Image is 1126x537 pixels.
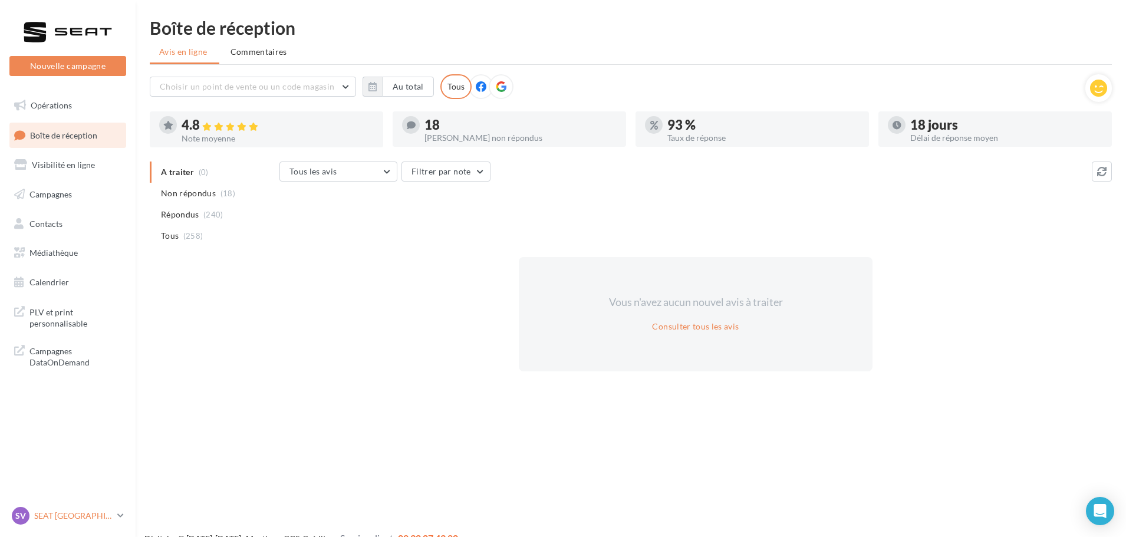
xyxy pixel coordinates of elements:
button: Au total [383,77,434,97]
div: 4.8 [182,118,374,132]
div: 93 % [667,118,860,131]
a: Contacts [7,212,129,236]
span: Choisir un point de vente ou un code magasin [160,81,334,91]
span: PLV et print personnalisable [29,304,121,330]
button: Tous les avis [279,162,397,182]
div: Taux de réponse [667,134,860,142]
span: Non répondus [161,187,216,199]
p: SEAT [GEOGRAPHIC_DATA] [34,510,113,522]
span: Médiathèque [29,248,78,258]
div: 18 jours [910,118,1102,131]
a: Campagnes [7,182,129,207]
button: Au total [363,77,434,97]
a: SV SEAT [GEOGRAPHIC_DATA] [9,505,126,527]
span: Boîte de réception [30,130,97,140]
div: Tous [440,74,472,99]
a: Médiathèque [7,241,129,265]
span: Calendrier [29,277,69,287]
a: Visibilité en ligne [7,153,129,177]
a: PLV et print personnalisable [7,299,129,334]
a: Opérations [7,93,129,118]
span: Contacts [29,218,62,228]
div: Note moyenne [182,134,374,143]
div: Délai de réponse moyen [910,134,1102,142]
span: Tous les avis [289,166,337,176]
a: Boîte de réception [7,123,129,148]
button: Filtrer par note [401,162,490,182]
div: Boîte de réception [150,19,1112,37]
div: Open Intercom Messenger [1086,497,1114,525]
span: Campagnes DataOnDemand [29,343,121,368]
span: (240) [203,210,223,219]
button: Nouvelle campagne [9,56,126,76]
a: Campagnes DataOnDemand [7,338,129,373]
span: Tous [161,230,179,242]
div: [PERSON_NAME] non répondus [424,134,617,142]
button: Choisir un point de vente ou un code magasin [150,77,356,97]
span: Visibilité en ligne [32,160,95,170]
div: Vous n'avez aucun nouvel avis à traiter [594,295,797,310]
a: Calendrier [7,270,129,295]
button: Consulter tous les avis [647,319,743,334]
span: (18) [220,189,235,198]
div: 18 [424,118,617,131]
span: Répondus [161,209,199,220]
span: Commentaires [231,47,287,57]
span: SV [15,510,26,522]
span: (258) [183,231,203,241]
span: Opérations [31,100,72,110]
span: Campagnes [29,189,72,199]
